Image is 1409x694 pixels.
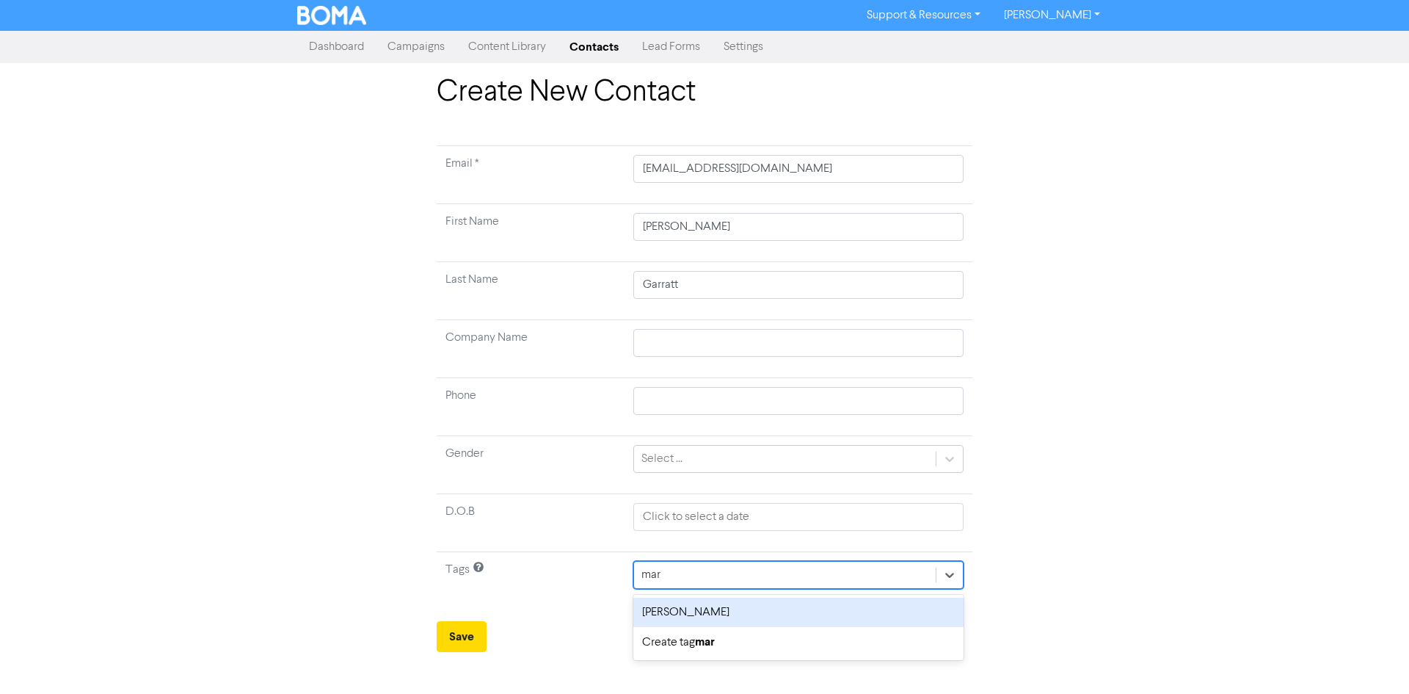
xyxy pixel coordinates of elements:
img: BOMA Logo [297,6,366,25]
a: Contacts [558,32,630,62]
td: Required [437,146,625,204]
a: Lead Forms [630,32,712,62]
div: [PERSON_NAME] [633,598,964,627]
a: Support & Resources [855,4,992,27]
h1: Create New Contact [437,75,972,110]
td: Phone [437,378,625,436]
td: Last Name [437,262,625,320]
button: Save [437,621,487,652]
td: Tags [437,552,625,610]
span: Create tag [642,637,715,648]
div: Select ... [641,450,682,468]
iframe: Chat Widget [1336,623,1409,694]
a: Settings [712,32,775,62]
a: Content Library [456,32,558,62]
td: Gender [437,436,625,494]
td: First Name [437,204,625,262]
b: mar [695,635,715,649]
td: D.O.B [437,494,625,552]
td: Company Name [437,320,625,378]
input: Click to select a date [633,503,964,531]
a: Campaigns [376,32,456,62]
a: Dashboard [297,32,376,62]
a: [PERSON_NAME] [992,4,1112,27]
